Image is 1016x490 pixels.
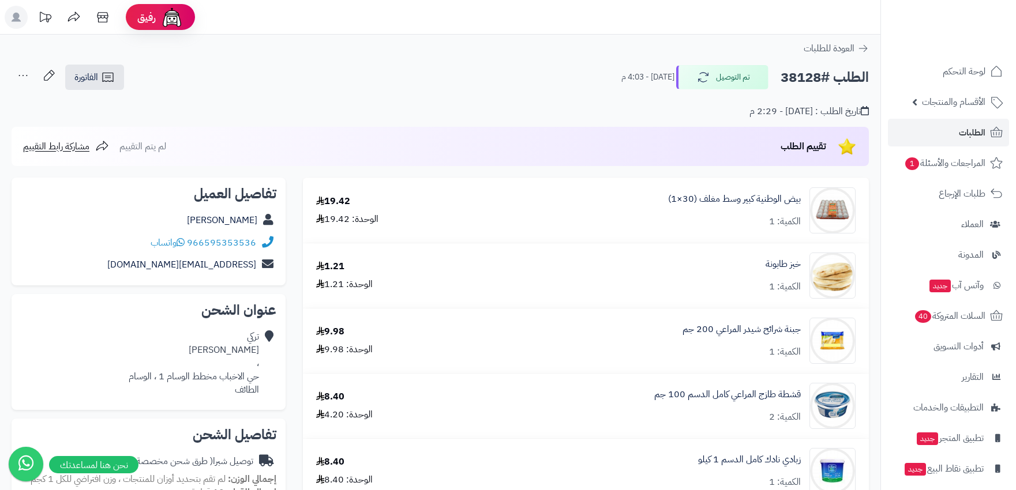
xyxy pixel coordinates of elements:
img: 1664624519-lGW8VmJ67Ws9dEGg1tTtPXVzOqxMUZ6FxUlltMLA-90x90.jpg [810,383,855,429]
a: المدونة [888,241,1009,269]
a: طلبات الإرجاع [888,180,1009,208]
span: 1 [905,157,919,170]
span: ( طرق شحن مخصصة ) [131,454,213,468]
span: المراجعات والأسئلة [904,155,985,171]
button: تم التوصيل [676,65,768,89]
span: السلات المتروكة [914,308,985,324]
a: واتساب [151,236,185,250]
span: تطبيق المتجر [916,430,984,446]
span: 40 [915,310,931,323]
div: 19.42 [316,195,350,208]
a: بيض الوطنية كبير وسط مغلف (30×1) [668,193,801,206]
a: 966595353536 [187,236,256,250]
div: الكمية: 1 [769,345,801,359]
a: العودة للطلبات [804,42,869,55]
strong: إجمالي الوزن: [228,472,276,486]
small: [DATE] - 4:03 م [621,71,674,83]
img: 1743094240-IMG_4704-90x90.jpeg [810,252,855,299]
a: الطلبات [888,119,1009,146]
span: المدونة [958,247,984,263]
span: التقارير [962,369,984,385]
span: التطبيقات والخدمات [913,399,984,416]
span: الطلبات [959,125,985,141]
div: الكمية: 1 [769,280,801,293]
span: العملاء [961,216,984,232]
div: 1.21 [316,260,344,273]
a: المراجعات والأسئلة1 [888,149,1009,177]
img: ai-face.png [160,6,183,29]
div: توصيل شبرا [131,455,253,468]
div: الكمية: 2 [769,410,801,424]
a: مشاركة رابط التقييم [23,140,109,153]
a: السلات المتروكة40 [888,302,1009,330]
span: جديد [905,463,926,476]
a: قشطة طازج المراعي كامل الدسم 100 جم [654,388,801,401]
span: طلبات الإرجاع [939,186,985,202]
a: تحديثات المنصة [31,6,59,32]
span: جديد [929,280,951,292]
span: أدوات التسويق [933,338,984,355]
div: الكمية: 1 [769,476,801,489]
span: الفاتورة [74,70,98,84]
span: مشاركة رابط التقييم [23,140,89,153]
a: وآتس آبجديد [888,272,1009,299]
h2: تفاصيل العميل [21,187,276,201]
div: الكمية: 1 [769,215,801,228]
div: تاريخ الطلب : [DATE] - 2:29 م [749,105,869,118]
span: تطبيق نقاط البيع [903,461,984,477]
a: التقارير [888,363,1009,391]
img: logo-2.png [938,29,1005,54]
a: لوحة التحكم [888,58,1009,85]
div: الوحدة: 8.40 [316,473,373,487]
span: رفيق [137,10,156,24]
a: [EMAIL_ADDRESS][DOMAIN_NAME] [107,258,256,272]
div: 8.40 [316,455,344,469]
span: لم تقم بتحديد أوزان للمنتجات ، وزن افتراضي للكل 1 كجم [31,472,226,486]
div: الوحدة: 9.98 [316,343,373,356]
div: 8.40 [316,390,344,404]
span: لم يتم التقييم [119,140,166,153]
div: الوحدة: 19.42 [316,213,378,226]
img: 235727b62106148e97c6f097dbd88f215f39-90x90.jpg [810,318,855,364]
a: التطبيقات والخدمات [888,394,1009,421]
h2: تفاصيل الشحن [21,428,276,442]
h2: عنوان الشحن [21,303,276,317]
a: العملاء [888,210,1009,238]
div: 9.98 [316,325,344,338]
img: 1664190333-701103c5-d022-4aaa-91a7-50389d7429a4-thumbnail-770x770-70-90x90.jpg [810,187,855,233]
span: العودة للطلبات [804,42,854,55]
span: الأقسام والمنتجات [922,94,985,110]
div: الوحدة: 1.21 [316,278,373,291]
a: أدوات التسويق [888,333,1009,360]
a: الفاتورة [65,65,124,90]
a: جبنة شرائح شيدر المراعي 200 جم [683,323,801,336]
span: وآتس آب [928,277,984,293]
span: جديد [917,432,938,445]
h2: الطلب #38128 [781,66,869,89]
span: لوحة التحكم [943,63,985,80]
a: [PERSON_NAME] [187,213,257,227]
a: تطبيق نقاط البيعجديد [888,455,1009,483]
span: تقييم الطلب [781,140,826,153]
a: زبادي نادك كامل الدسم 1 كيلو [698,453,801,466]
div: الوحدة: 4.20 [316,408,373,421]
div: تركي [PERSON_NAME] ، حي الاخباب مخطط الوسام 1 ، الوسام الطائف [129,330,259,396]
a: خبز طابونة [766,258,801,271]
a: تطبيق المتجرجديد [888,424,1009,452]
